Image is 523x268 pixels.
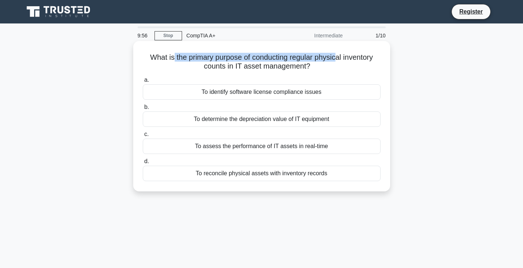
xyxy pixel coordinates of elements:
a: Register [455,7,487,16]
div: 1/10 [347,28,390,43]
div: To reconcile physical assets with inventory records [143,166,381,181]
div: To determine the depreciation value of IT equipment [143,111,381,127]
a: Stop [155,31,182,40]
div: Intermediate [283,28,347,43]
h5: What is the primary purpose of conducting regular physical inventory counts in IT asset management? [142,53,381,71]
span: c. [144,131,149,137]
div: To identify software license compliance issues [143,84,381,100]
div: To assess the performance of IT assets in real-time [143,139,381,154]
div: 9:56 [133,28,155,43]
div: CompTIA A+ [182,28,283,43]
span: b. [144,104,149,110]
span: d. [144,158,149,164]
span: a. [144,77,149,83]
